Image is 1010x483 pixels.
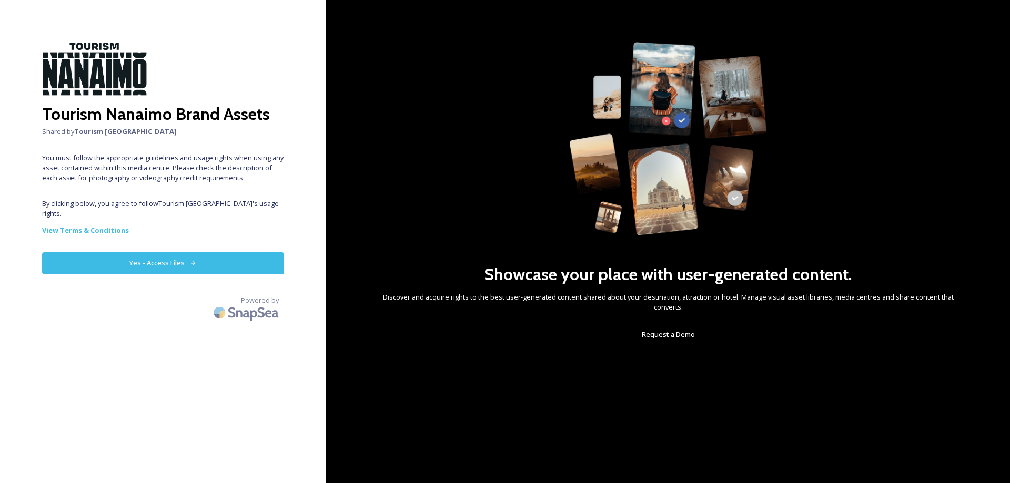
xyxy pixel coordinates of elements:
[642,330,695,339] span: Request a Demo
[42,127,284,137] span: Shared by
[642,328,695,341] a: Request a Demo
[210,300,284,325] img: SnapSea Logo
[42,101,284,127] h2: Tourism Nanaimo Brand Assets
[42,252,284,274] button: Yes - Access Files
[484,262,852,287] h2: Showcase your place with user-generated content.
[569,42,766,235] img: 63b42ca75bacad526042e722_Group%20154-p-800.png
[42,224,284,237] a: View Terms & Conditions
[42,225,129,235] strong: View Terms & Conditions
[42,153,284,183] span: You must follow the appropriate guidelines and usage rights when using any asset contained within...
[241,295,279,305] span: Powered by
[368,292,968,312] span: Discover and acquire rights to the best user-generated content shared about your destination, att...
[42,42,147,96] img: TourismNanaimo_Logo_Main_Black.png
[42,199,284,219] span: By clicking below, you agree to follow Tourism [GEOGRAPHIC_DATA] 's usage rights.
[74,127,177,136] strong: Tourism [GEOGRAPHIC_DATA]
